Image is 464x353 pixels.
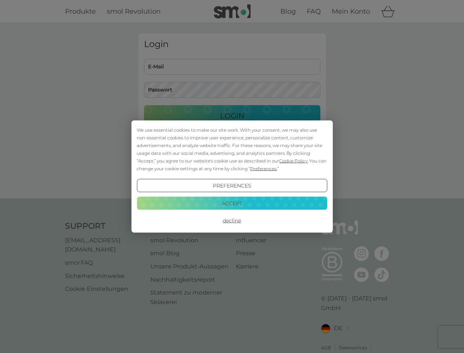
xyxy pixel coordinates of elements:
span: Preferences [250,166,277,171]
button: Accept [137,196,327,210]
button: Preferences [137,179,327,192]
button: Decline [137,214,327,227]
div: We use essential cookies to make our site work. With your consent, we may also use non-essential ... [137,126,327,172]
div: Cookie Consent Prompt [131,121,332,233]
span: Cookie Policy [279,158,307,164]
